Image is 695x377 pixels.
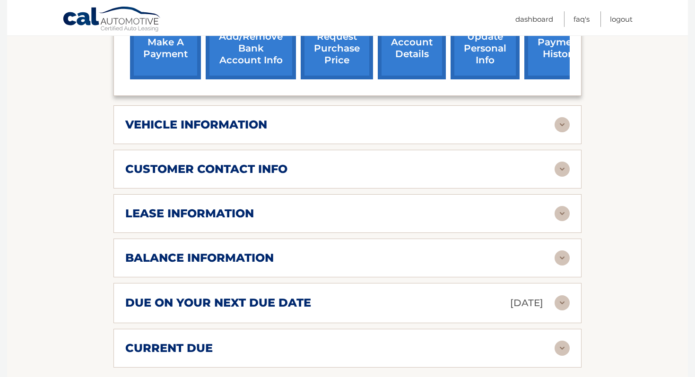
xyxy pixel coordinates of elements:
[125,296,311,310] h2: due on your next due date
[573,11,590,27] a: FAQ's
[206,17,296,79] a: Add/Remove bank account info
[524,17,595,79] a: payment history
[555,162,570,177] img: accordion-rest.svg
[125,118,267,132] h2: vehicle information
[555,341,570,356] img: accordion-rest.svg
[555,117,570,132] img: accordion-rest.svg
[301,17,373,79] a: request purchase price
[125,251,274,265] h2: balance information
[125,206,254,221] h2: lease information
[125,162,287,176] h2: customer contact info
[130,17,201,79] a: make a payment
[515,11,553,27] a: Dashboard
[555,206,570,221] img: accordion-rest.svg
[610,11,633,27] a: Logout
[510,295,543,311] p: [DATE]
[555,295,570,310] img: accordion-rest.svg
[451,17,520,79] a: update personal info
[62,6,162,34] a: Cal Automotive
[125,341,213,355] h2: current due
[555,250,570,266] img: accordion-rest.svg
[378,17,446,79] a: account details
